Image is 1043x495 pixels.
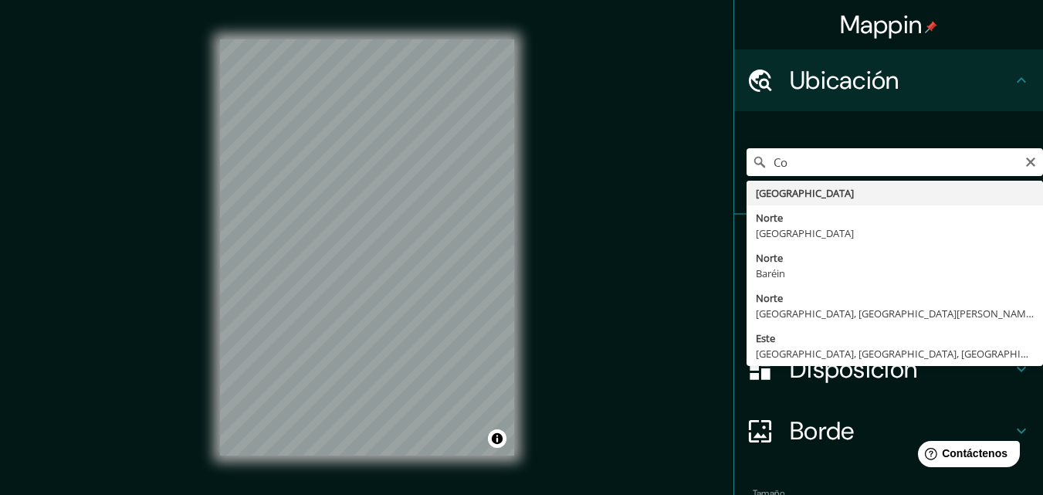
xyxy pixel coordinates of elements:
[756,210,1034,225] div: Norte
[906,435,1026,478] iframe: Lanzador de widgets de ayuda
[734,276,1043,338] div: Estilo
[756,346,1034,361] div: [GEOGRAPHIC_DATA], [GEOGRAPHIC_DATA], [GEOGRAPHIC_DATA]
[756,306,1034,321] div: [GEOGRAPHIC_DATA], [GEOGRAPHIC_DATA][PERSON_NAME], [GEOGRAPHIC_DATA]
[790,415,855,447] font: Borde
[756,290,1034,306] div: Norte
[734,49,1043,111] div: Ubicación
[790,64,899,97] font: Ubicación
[756,185,1034,201] div: [GEOGRAPHIC_DATA]
[756,225,1034,241] div: [GEOGRAPHIC_DATA]
[488,429,506,448] button: Activar o desactivar atribución
[756,266,1034,281] div: Baréin
[734,338,1043,400] div: Disposición
[747,148,1043,176] input: Elige tu ciudad o zona
[756,331,1034,346] div: Este
[756,250,1034,266] div: Norte
[734,215,1043,276] div: Patas
[1024,154,1037,168] button: Claro
[925,21,937,33] img: pin-icon.png
[790,353,917,385] font: Disposición
[220,39,514,456] canvas: Mapa
[734,400,1043,462] div: Borde
[840,8,923,41] font: Mappin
